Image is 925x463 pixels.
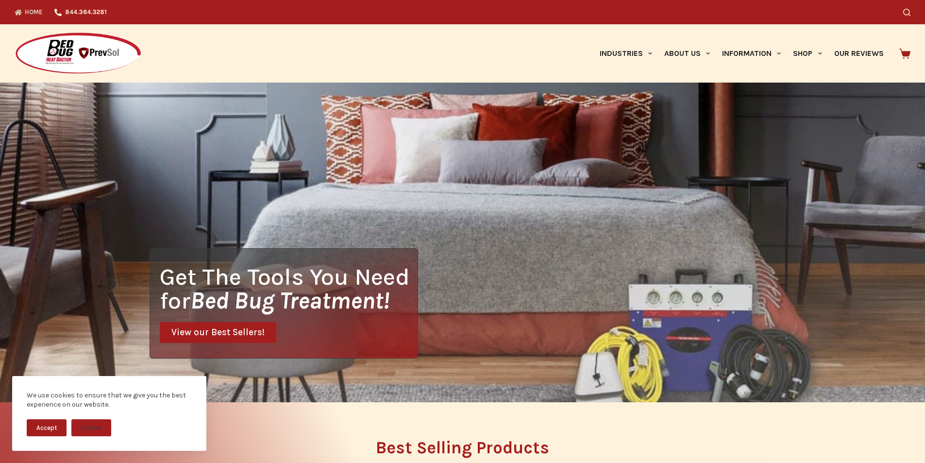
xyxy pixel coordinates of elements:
[593,24,890,83] nav: Primary
[171,328,265,337] span: View our Best Sellers!
[160,265,418,312] h1: Get The Tools You Need for
[71,419,111,436] button: Decline
[27,419,67,436] button: Accept
[787,24,828,83] a: Shop
[828,24,890,83] a: Our Reviews
[160,322,276,343] a: View our Best Sellers!
[150,439,776,456] h2: Best Selling Products
[716,24,787,83] a: Information
[190,287,389,314] i: Bed Bug Treatment!
[27,391,192,410] div: We use cookies to ensure that we give you the best experience on our website.
[658,24,716,83] a: About Us
[903,9,910,16] button: Search
[15,32,142,75] img: Prevsol/Bed Bug Heat Doctor
[593,24,658,83] a: Industries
